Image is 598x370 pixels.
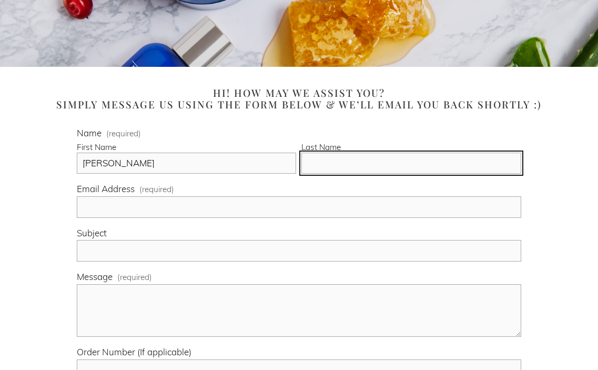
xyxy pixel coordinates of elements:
[77,272,113,282] span: Message
[77,228,107,238] span: Subject
[106,129,141,137] span: (required)
[31,87,567,111] h2: Hi! How may we assist you? Simply message us using the form below & we’ll email you back shortly :)
[77,184,135,194] span: Email Address
[77,347,191,357] span: Order Number (If applicable)
[77,128,102,138] span: Name
[139,185,174,194] span: (required)
[117,273,152,282] span: (required)
[77,143,296,153] div: First Name
[301,143,521,153] div: Last Name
